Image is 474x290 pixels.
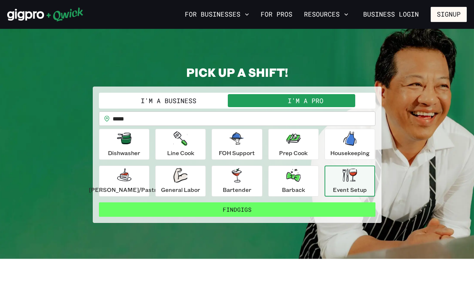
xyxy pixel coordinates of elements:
button: Bartender [212,166,262,197]
button: FOH Support [212,129,262,160]
p: Bartender [223,185,251,194]
p: Housekeeping [330,149,370,157]
button: [PERSON_NAME]/Pastry [99,166,149,197]
p: General Labor [161,185,200,194]
a: For Pros [258,8,295,21]
button: Resources [301,8,351,21]
button: Prep Cook [268,129,319,160]
button: General Labor [155,166,206,197]
button: Line Cook [155,129,206,160]
p: Prep Cook [279,149,308,157]
p: Line Cook [167,149,194,157]
button: I'm a Pro [237,94,374,107]
button: FindGigs [99,202,375,217]
p: Barback [282,185,305,194]
h2: PICK UP A SHIFT! [93,65,382,79]
p: Dishwasher [108,149,140,157]
p: FOH Support [219,149,255,157]
button: Barback [268,166,319,197]
button: Housekeeping [325,129,375,160]
button: Dishwasher [99,129,149,160]
p: [PERSON_NAME]/Pastry [89,185,160,194]
a: Business Login [357,7,425,22]
button: Event Setup [325,166,375,197]
p: Event Setup [333,185,367,194]
button: Signup [431,7,467,22]
button: I'm a Business [100,94,237,107]
button: For Businesses [182,8,252,21]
